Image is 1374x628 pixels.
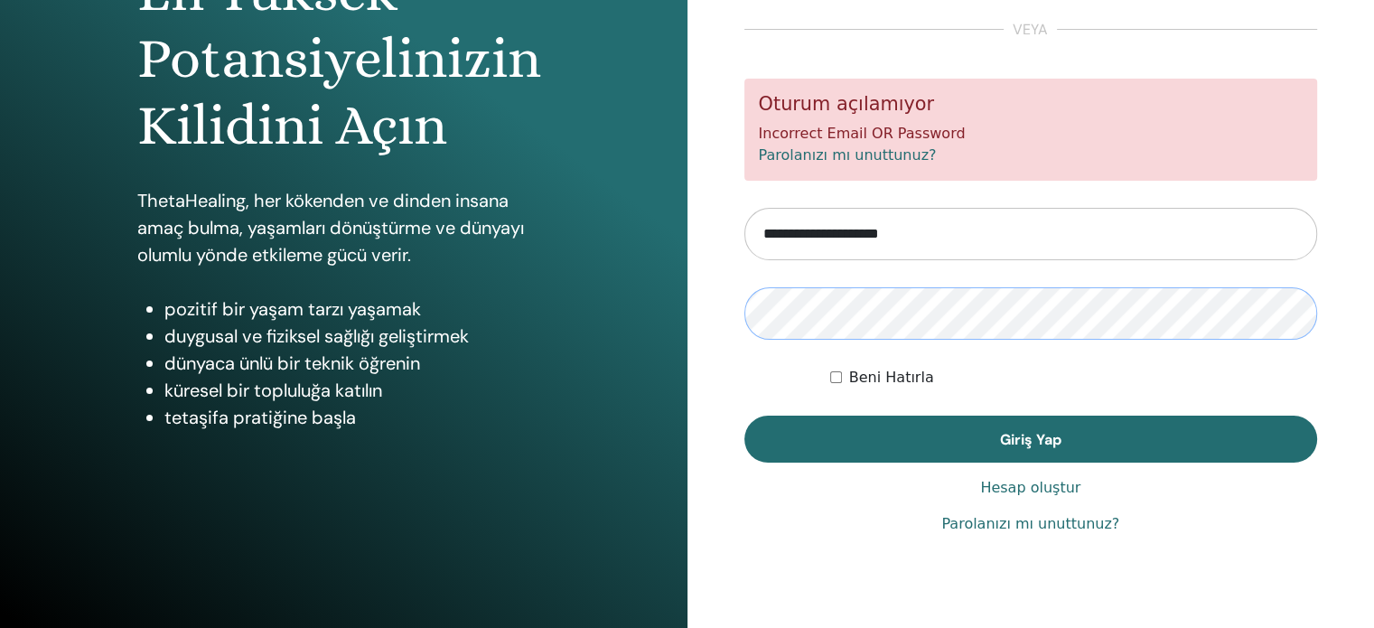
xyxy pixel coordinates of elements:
[744,416,1318,463] button: Giriş Yap
[980,477,1080,499] a: Hesap oluştur
[849,367,934,389] label: Beni Hatırla
[137,187,550,268] p: ThetaHealing, her kökenden ve dinden insana amaç bulma, yaşamları dönüştürme ve dünyayı olumlu yö...
[759,93,1304,116] h5: Oturum açılamıyor
[830,367,1317,389] div: Keep me authenticated indefinitely or until I manually logout
[164,404,550,431] li: tetaşifa pratiğine başla
[1004,19,1057,41] span: veya
[941,513,1119,535] a: Parolanızı mı unuttunuz?
[1000,430,1061,449] span: Giriş Yap
[164,295,550,323] li: pozitif bir yaşam tarzı yaşamak
[164,377,550,404] li: küresel bir topluluğa katılın
[744,79,1318,181] div: Incorrect Email OR Password
[164,323,550,350] li: duygusal ve fiziksel sağlığı geliştirmek
[759,146,937,164] a: Parolanızı mı unuttunuz?
[164,350,550,377] li: dünyaca ünlü bir teknik öğrenin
